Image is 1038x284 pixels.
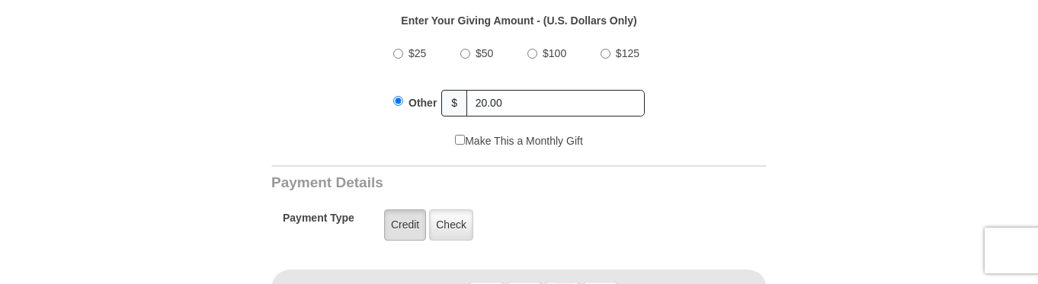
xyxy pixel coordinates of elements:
h5: Payment Type [283,212,354,232]
span: $50 [476,47,493,59]
span: $25 [408,47,426,59]
label: Check [429,209,473,241]
span: Other [408,97,437,109]
span: $125 [616,47,639,59]
input: Make This a Monthly Gift [455,135,465,145]
strong: Enter Your Giving Amount - (U.S. Dollars Only) [401,14,636,27]
label: Make This a Monthly Gift [455,133,583,149]
label: Credit [384,209,426,241]
h3: Payment Details [271,174,660,192]
input: Other Amount [466,90,645,116]
span: $ [441,90,467,116]
span: $100 [543,47,566,59]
